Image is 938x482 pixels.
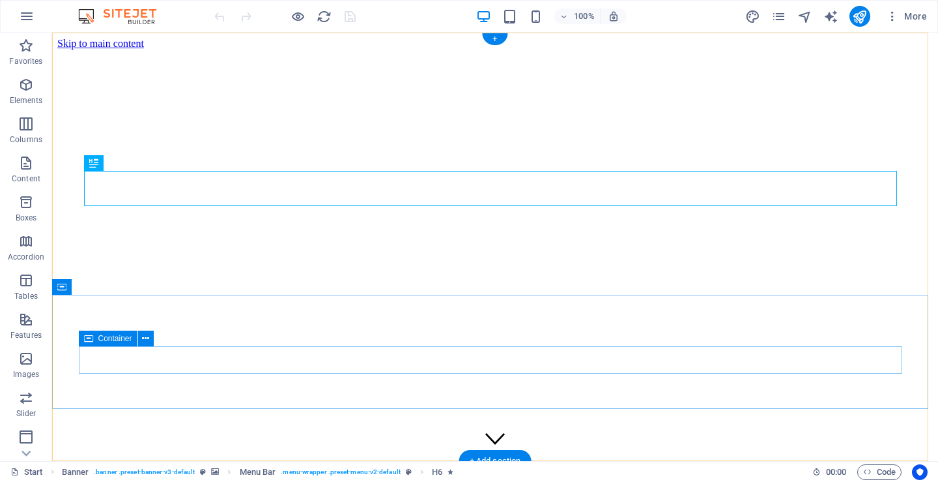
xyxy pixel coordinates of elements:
button: More [881,6,932,27]
p: Favorites [9,56,42,67]
span: Click to select. Double-click to edit [62,464,89,480]
i: Design (Ctrl+Alt+Y) [745,9,760,24]
div: + Add section [459,450,532,472]
i: On resize automatically adjust zoom level to fit chosen device. [608,10,619,22]
h6: 100% [574,8,595,24]
button: Usercentrics [912,464,928,480]
button: Click here to leave preview mode and continue editing [290,8,306,24]
i: Pages (Ctrl+Alt+S) [771,9,786,24]
button: 100% [554,8,601,24]
p: Images [13,369,40,380]
nav: breadcrumb [62,464,454,480]
button: reload [316,8,332,24]
img: Editor Logo [75,8,173,24]
p: Slider [16,408,36,419]
i: This element is a customizable preset [200,468,206,475]
p: Elements [10,95,43,106]
p: Accordion [8,252,44,262]
i: This element is a customizable preset [406,468,412,475]
i: Reload page [317,9,332,24]
i: Publish [852,9,867,24]
p: Content [12,173,40,184]
button: text_generator [823,8,839,24]
a: Skip to main content [5,5,92,16]
span: Click to select. Double-click to edit [432,464,442,480]
p: Boxes [16,213,37,223]
span: Click to select. Double-click to edit [240,464,276,480]
span: . banner .preset-banner-v3-default [94,464,195,480]
i: This element contains a background [211,468,219,475]
button: Code [857,464,902,480]
span: 00 00 [826,464,846,480]
button: publish [849,6,870,27]
span: Code [863,464,896,480]
span: : [835,467,837,477]
p: Features [10,330,42,340]
i: Navigator [797,9,812,24]
span: More [886,10,927,23]
button: navigator [797,8,813,24]
button: pages [771,8,787,24]
span: Container [98,335,132,342]
a: Click to cancel selection. Double-click to open Pages [10,464,43,480]
i: AI Writer [823,9,838,24]
h6: Session time [812,464,847,480]
span: . menu-wrapper .preset-menu-v2-default [281,464,400,480]
div: + [482,33,507,45]
i: Element contains an animation [448,468,453,475]
button: design [745,8,761,24]
p: Tables [14,291,38,301]
p: Columns [10,134,42,145]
